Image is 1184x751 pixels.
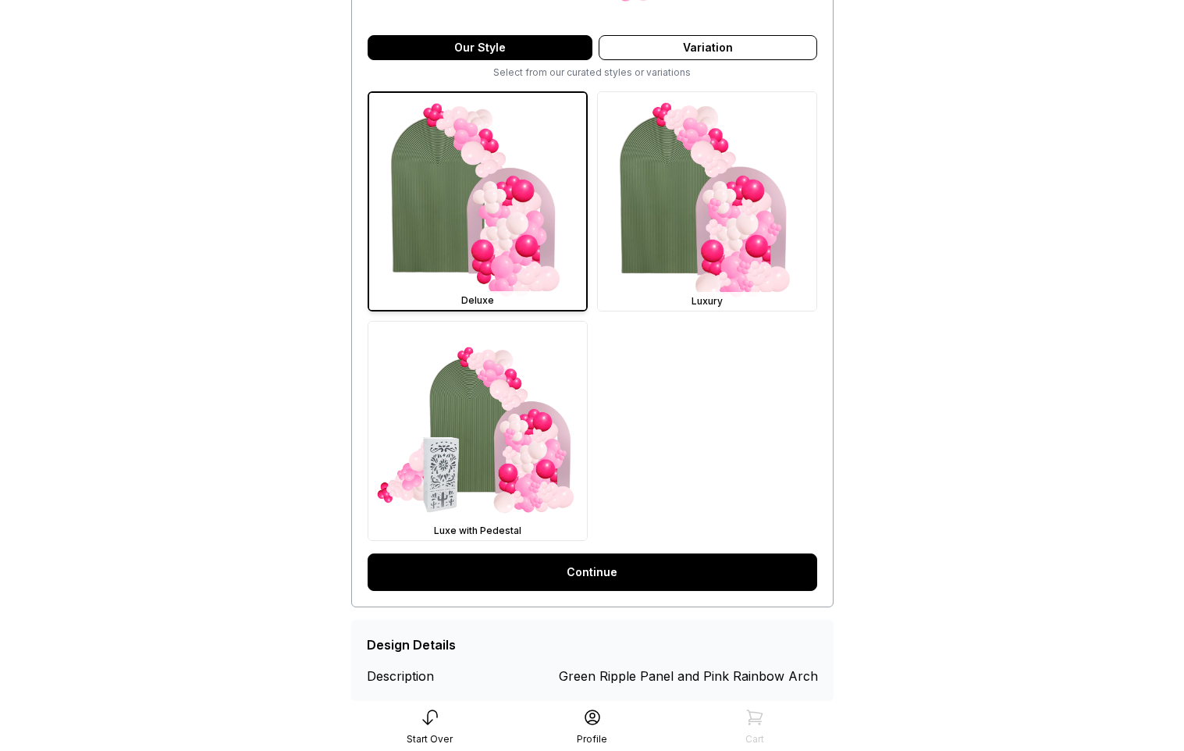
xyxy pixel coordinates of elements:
img: Deluxe [369,93,586,310]
img: Luxe with Pedestal [368,322,587,540]
div: Profile [577,733,607,746]
div: Green Ripple Panel and Pink Rainbow Arch [559,667,818,685]
a: Continue [368,553,817,591]
div: Design Details [367,635,456,654]
div: Variation [599,35,817,60]
img: Luxury [598,92,816,311]
div: Select from our curated styles or variations [368,66,817,79]
div: Start Over [407,733,453,746]
div: Description [367,667,480,685]
div: Luxe with Pedestal [372,525,584,537]
div: Our Style [368,35,592,60]
div: Luxury [601,295,813,308]
div: Deluxe [372,294,583,307]
div: Cart [745,733,764,746]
